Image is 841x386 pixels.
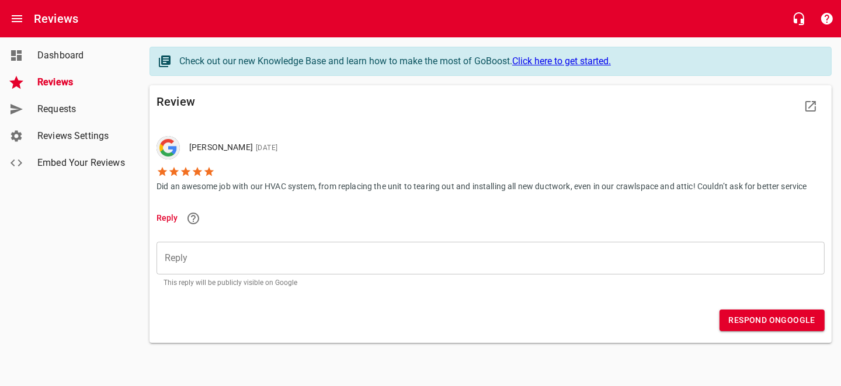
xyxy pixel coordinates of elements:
a: View Review Site [797,92,825,120]
span: [DATE] [253,144,277,152]
div: Google [157,136,180,159]
p: This reply will be publicly visible on Google [164,279,818,286]
li: Reply [157,204,825,232]
span: Reviews Settings [37,129,126,143]
span: Embed Your Reviews [37,156,126,170]
img: google-dark.png [157,136,180,159]
div: Check out our new Knowledge Base and learn how to make the most of GoBoost. [179,54,819,68]
button: Support Portal [813,5,841,33]
button: Live Chat [785,5,813,33]
a: Learn more about responding to reviews [179,204,207,232]
span: Dashboard [37,48,126,62]
span: Respond on Google [729,313,815,328]
span: Requests [37,102,126,116]
p: [PERSON_NAME] [189,141,798,154]
button: Open drawer [3,5,31,33]
button: Respond onGoogle [720,310,825,331]
h6: Review [157,92,491,111]
a: Click here to get started. [512,55,611,67]
span: Reviews [37,75,126,89]
p: Did an awesome job with our HVAC system, from replacing the unit to tearing out and installing al... [157,178,807,193]
h6: Reviews [34,9,78,28]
